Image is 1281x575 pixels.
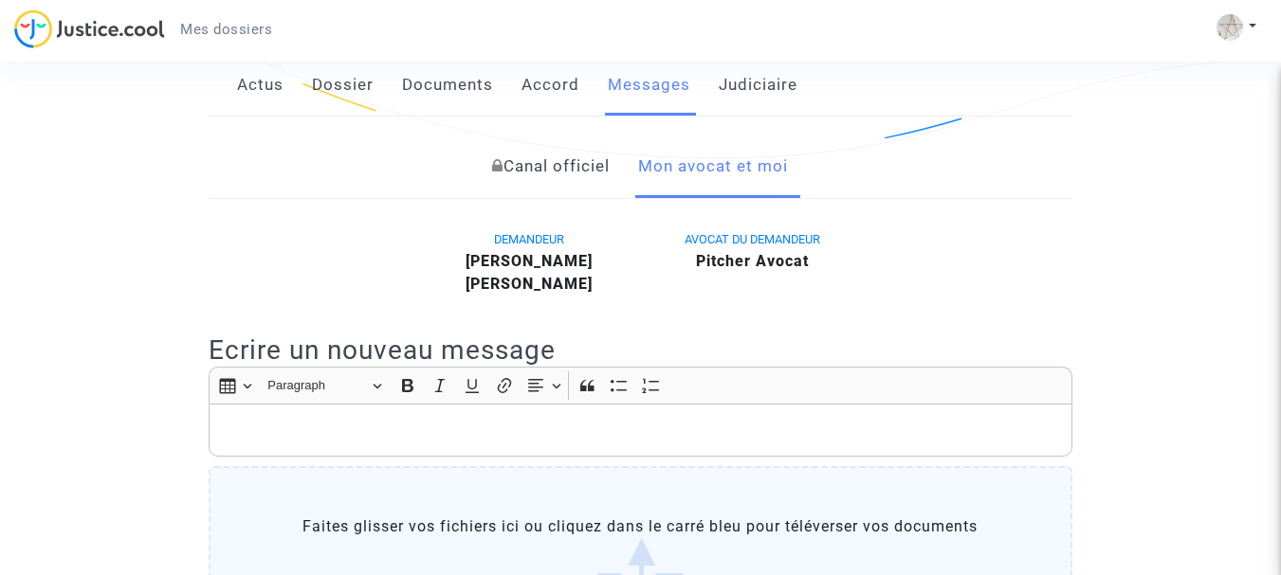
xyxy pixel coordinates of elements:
span: Paragraph [267,374,366,397]
a: Messages [608,54,690,117]
div: Editor toolbar [209,367,1072,404]
span: AVOCAT DU DEMANDEUR [685,232,820,246]
b: [PERSON_NAME] [466,275,593,293]
img: AAcHTtfghjjySLS5RXlrx-AqLF3t5lYRueK_xswRygd-FxE-oCI=s96-c [1217,14,1243,41]
span: Mes dossiers [180,21,272,38]
span: DEMANDEUR [494,232,564,246]
a: Actus [237,54,284,117]
a: Documents [402,54,493,117]
a: Dossier [312,54,374,117]
a: Judiciaire [719,54,797,117]
img: jc-logo.svg [14,9,165,48]
a: Accord [522,54,579,117]
a: Mon avocat et moi [638,135,788,198]
button: Paragraph [259,371,390,401]
a: Canal officiel [492,135,610,198]
a: Mes dossiers [165,15,287,44]
b: Pitcher Avocat [696,252,809,270]
b: [PERSON_NAME] [466,252,593,270]
h2: Ecrire un nouveau message [209,333,1072,367]
div: Rich Text Editor, main [209,404,1072,457]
